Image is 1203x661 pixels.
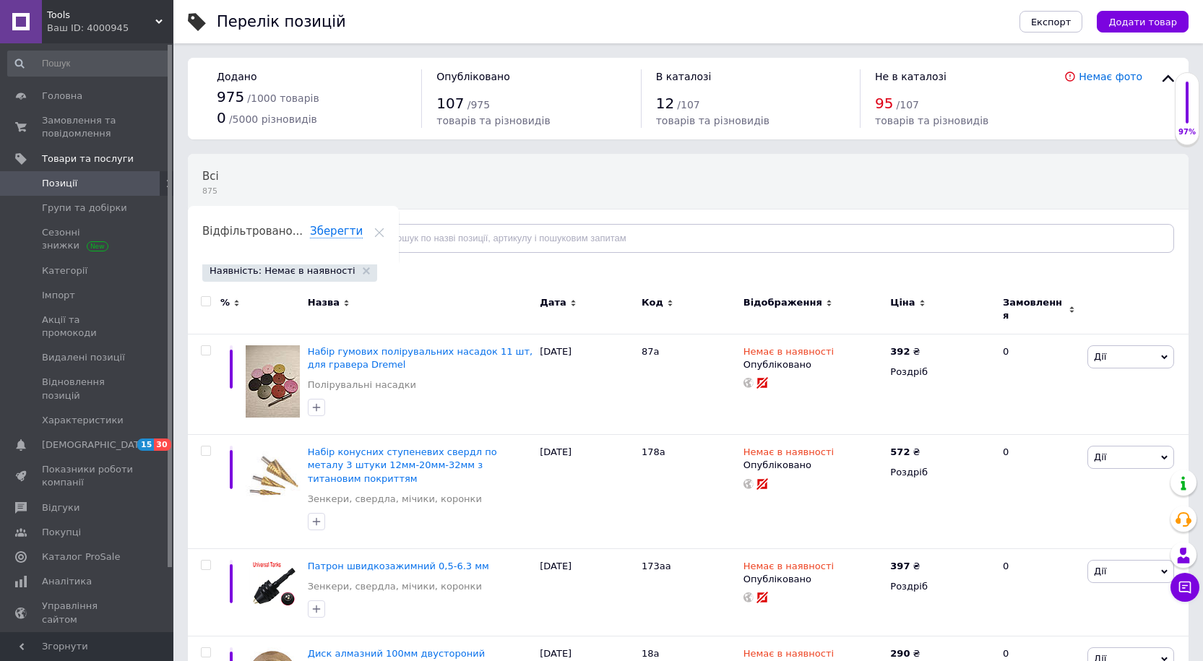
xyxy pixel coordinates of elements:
[42,575,92,588] span: Аналітика
[246,345,300,418] img: Набор резиновых полировочных насадок 10 шт, для гравера Dremel
[308,379,416,392] a: Полірувальні насадки
[642,561,671,571] span: 173аа
[890,647,920,660] div: ₴
[743,296,822,309] span: Відображення
[247,92,319,104] span: / 1000 товарів
[42,177,77,190] span: Позиції
[890,446,910,457] b: 572
[1031,17,1072,27] span: Експорт
[42,526,81,539] span: Покупці
[994,334,1084,435] div: 0
[436,95,464,112] span: 107
[364,224,1174,253] input: Пошук по назві позиції, артикулу і пошуковим запитам
[310,225,363,238] span: Зберегти
[47,22,173,35] div: Ваш ID: 4000945
[642,648,660,659] span: 18а
[202,225,303,238] span: Відфільтровано...
[220,296,230,309] span: %
[875,95,893,112] span: 95
[308,561,489,571] a: Патрон швидкозажимний 0,5-6.3 мм
[890,560,920,573] div: ₴
[743,573,884,586] div: Опубліковано
[1003,296,1065,322] span: Замовлення
[994,435,1084,549] div: 0
[42,438,149,452] span: [DEMOGRAPHIC_DATA]
[42,414,124,427] span: Характеристики
[743,459,884,472] div: Опубліковано
[246,446,301,514] img: Набор конусных ступенчатых сверл по металлу 3 штуки 12мм-20мм-32мм с титановым покрытием
[890,580,991,593] div: Роздріб
[308,493,482,506] a: Зенкери, свердла, мічики, коронки
[890,466,991,479] div: Роздріб
[1176,127,1199,137] div: 97%
[677,99,699,111] span: / 107
[246,560,301,608] img: Патрон быстрозажимной 0,5-6.3 мм
[642,296,663,309] span: Код
[137,438,154,451] span: 15
[467,99,490,111] span: / 975
[229,113,317,125] span: / 5000 різновидів
[656,95,674,112] span: 12
[308,446,497,483] a: Набір конусних ступеневих свердл по металу 3 штуки 12мм-20мм-32мм з титановим покриттям
[436,115,550,126] span: товарів та різновидів
[154,438,171,451] span: 30
[42,114,134,140] span: Замовлення та повідомлення
[1094,452,1106,462] span: Дії
[217,14,346,30] div: Перелік позицій
[1170,573,1199,602] button: Чат з покупцем
[536,334,638,435] div: [DATE]
[202,170,219,183] span: Всі
[217,109,226,126] span: 0
[642,346,660,357] span: 87а
[42,226,134,252] span: Сезонні знижки
[1079,71,1142,82] a: Немає фото
[42,202,127,215] span: Групи та добірки
[308,648,485,659] a: Диск алмазний 100мм двустороний
[7,51,171,77] input: Пошук
[642,446,665,457] span: 178а
[656,115,769,126] span: товарів та різновидів
[42,550,120,563] span: Каталог ProSale
[42,501,79,514] span: Відгуки
[42,264,87,277] span: Категорії
[42,90,82,103] span: Головна
[897,99,919,111] span: / 107
[890,296,915,309] span: Ціна
[308,580,482,593] a: Зенкери, свердла, мічики, коронки
[42,314,134,340] span: Акції та промокоди
[210,264,355,277] span: Наявність: Немає в наявності
[656,71,712,82] span: В каталозі
[875,71,947,82] span: Не в каталозі
[42,351,125,364] span: Видалені позиції
[743,346,834,361] span: Немає в наявності
[42,376,134,402] span: Відновлення позицій
[536,435,638,549] div: [DATE]
[47,9,155,22] span: Tools
[308,346,532,370] a: Набір гумових полірувальних насадок 11 шт, для гравера Dremel
[1094,566,1106,576] span: Дії
[42,152,134,165] span: Товари та послуги
[743,446,834,462] span: Немає в наявності
[890,346,910,357] b: 392
[42,600,134,626] span: Управління сайтом
[890,345,920,358] div: ₴
[1019,11,1083,33] button: Експорт
[42,463,134,489] span: Показники роботи компанії
[890,561,910,571] b: 397
[1108,17,1177,27] span: Додати товар
[890,366,991,379] div: Роздріб
[1097,11,1189,33] button: Додати товар
[1094,351,1106,362] span: Дії
[890,648,910,659] b: 290
[217,71,256,82] span: Додано
[536,548,638,636] div: [DATE]
[743,358,884,371] div: Опубліковано
[540,296,566,309] span: Дата
[436,71,510,82] span: Опубліковано
[202,186,219,196] span: 875
[217,88,244,105] span: 975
